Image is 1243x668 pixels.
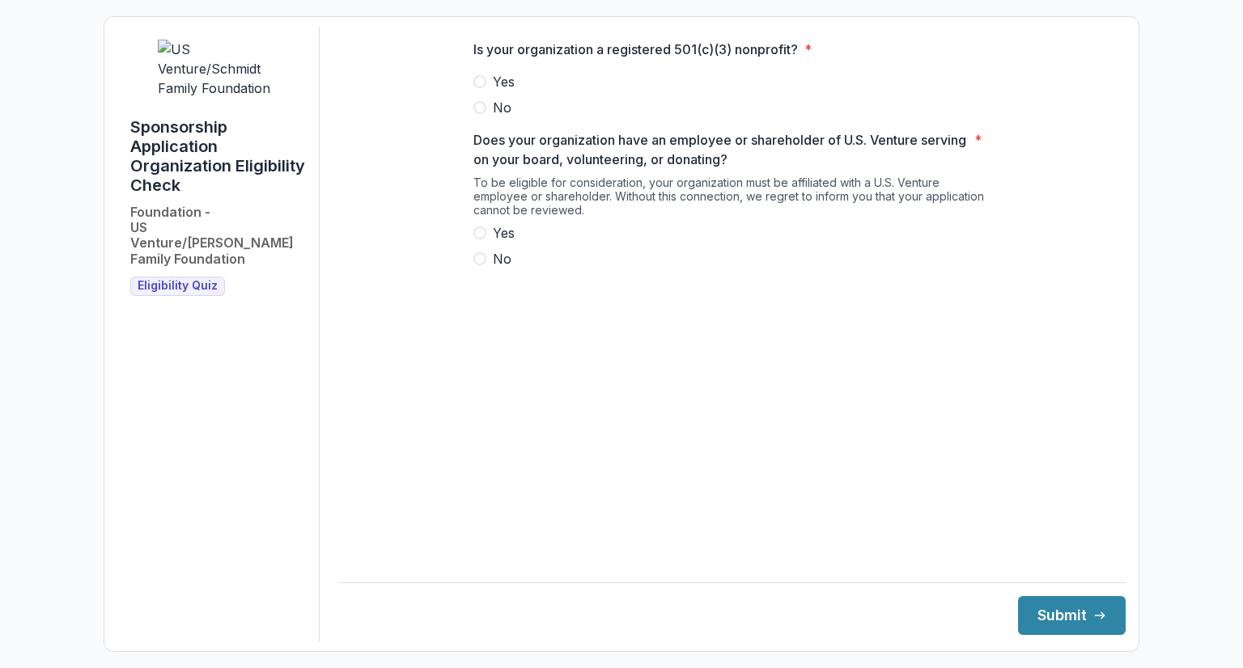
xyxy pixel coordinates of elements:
span: Yes [493,72,515,91]
h1: Sponsorship Application Organization Eligibility Check [130,117,306,195]
span: No [493,249,511,268]
h2: Foundation - US Venture/[PERSON_NAME] Family Foundation [130,205,306,267]
p: Does your organization have an employee or shareholder of U.S. Venture serving on your board, vol... [473,130,968,169]
span: Eligibility Quiz [138,279,218,293]
span: Yes [493,223,515,243]
span: No [493,98,511,117]
p: Is your organization a registered 501(c)(3) nonprofit? [473,40,798,59]
button: Submit [1018,596,1126,635]
div: To be eligible for consideration, your organization must be affiliated with a U.S. Venture employ... [473,175,991,223]
img: US Venture/Schmidt Family Foundation [158,40,279,98]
